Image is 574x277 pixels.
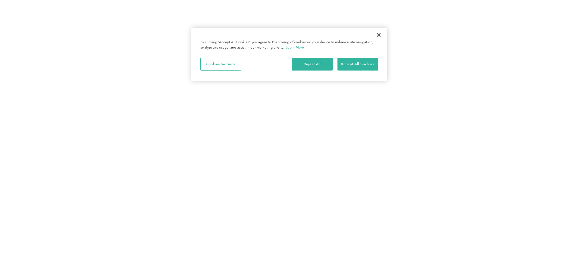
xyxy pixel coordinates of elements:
[191,28,387,81] div: Privacy
[200,40,378,50] div: By clicking “Accept All Cookies”, you agree to the storing of cookies on your device to enhance s...
[191,28,387,81] div: Cookie banner
[292,58,333,71] button: Reject All
[372,28,385,42] button: Close
[337,58,378,71] button: Accept All Cookies
[286,45,304,49] a: More information about your privacy, opens in a new tab
[200,58,241,71] button: Cookies Settings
